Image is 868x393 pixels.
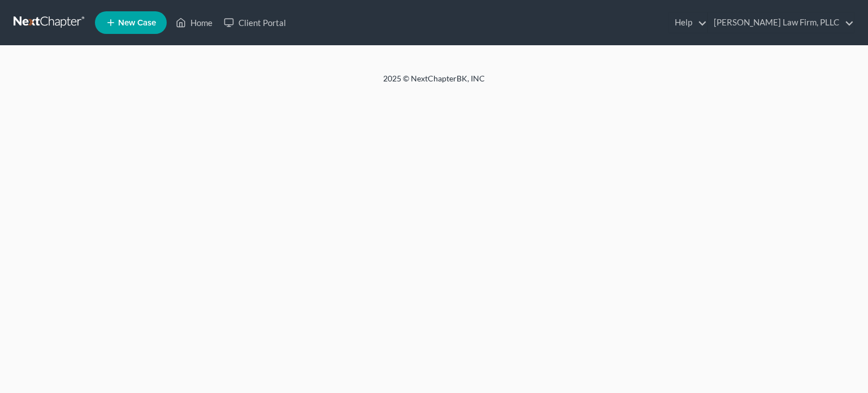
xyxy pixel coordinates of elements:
a: [PERSON_NAME] Law Firm, PLLC [708,12,854,33]
a: Client Portal [218,12,292,33]
new-legal-case-button: New Case [95,11,167,34]
a: Help [669,12,707,33]
a: Home [170,12,218,33]
div: 2025 © NextChapterBK, INC [112,73,756,93]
